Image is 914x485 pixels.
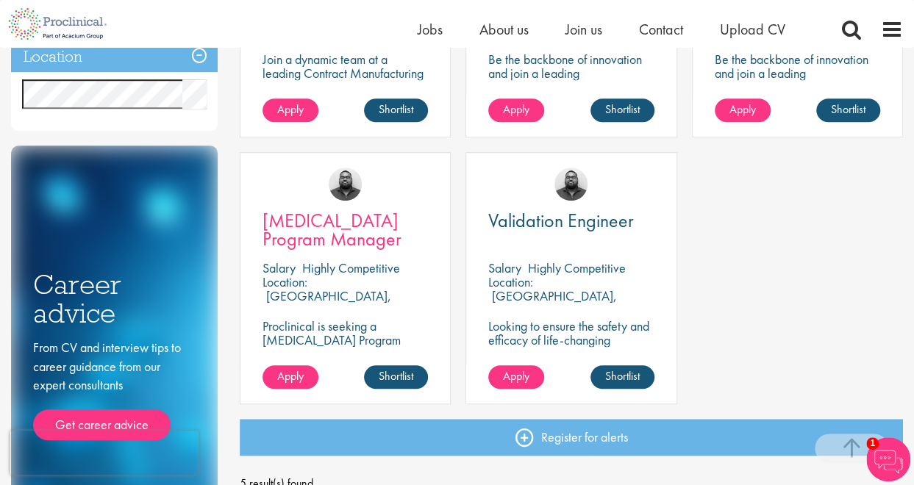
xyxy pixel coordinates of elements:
[590,365,654,389] a: Shortlist
[503,101,529,117] span: Apply
[240,419,903,456] a: Register for alerts
[263,98,318,122] a: Apply
[488,52,654,122] p: Be the backbone of innovation and join a leading pharmaceutical company to help keep life-changin...
[554,168,588,201] img: Ashley Bennett
[715,98,771,122] a: Apply
[33,409,171,440] a: Get career advice
[277,101,304,117] span: Apply
[528,259,626,276] p: Highly Competitive
[488,208,634,233] span: Validation Engineer
[720,20,785,39] a: Upload CV
[263,52,428,136] p: Join a dynamic team at a leading Contract Manufacturing Organisation (CMO) and contribute to grou...
[277,368,304,384] span: Apply
[302,259,400,276] p: Highly Competitive
[488,212,654,230] a: Validation Engineer
[33,270,196,327] h3: Career advice
[263,273,307,290] span: Location:
[263,365,318,389] a: Apply
[488,273,533,290] span: Location:
[263,208,401,251] span: [MEDICAL_DATA] Program Manager
[263,259,296,276] span: Salary
[565,20,602,39] a: Join us
[488,319,654,417] p: Looking to ensure the safety and efficacy of life-changing treatments? Step into a key role with ...
[816,98,880,122] a: Shortlist
[33,338,196,440] div: From CV and interview tips to career guidance from our expert consultants
[263,319,428,403] p: Proclinical is seeking a [MEDICAL_DATA] Program Manager to join our client's team for an exciting...
[10,431,199,475] iframe: reCAPTCHA
[11,41,218,73] h3: Location
[488,365,544,389] a: Apply
[866,437,879,450] span: 1
[729,101,756,117] span: Apply
[263,212,428,248] a: [MEDICAL_DATA] Program Manager
[329,168,362,201] img: Ashley Bennett
[590,98,654,122] a: Shortlist
[866,437,910,481] img: Chatbot
[488,287,617,318] p: [GEOGRAPHIC_DATA], [GEOGRAPHIC_DATA]
[488,259,521,276] span: Salary
[263,287,391,318] p: [GEOGRAPHIC_DATA], [GEOGRAPHIC_DATA]
[364,98,428,122] a: Shortlist
[364,365,428,389] a: Shortlist
[418,20,443,39] a: Jobs
[503,368,529,384] span: Apply
[479,20,529,39] a: About us
[715,52,880,122] p: Be the backbone of innovation and join a leading pharmaceutical company to help keep life-changin...
[488,98,544,122] a: Apply
[639,20,683,39] a: Contact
